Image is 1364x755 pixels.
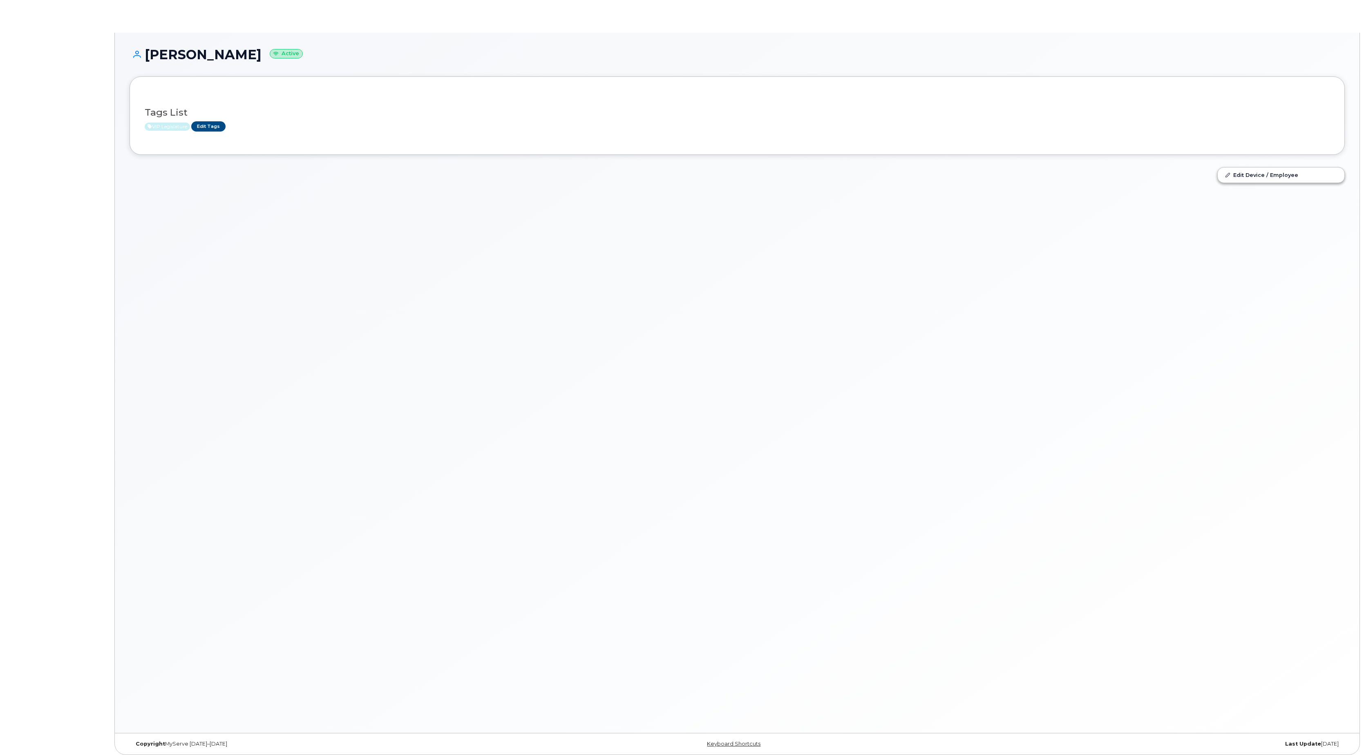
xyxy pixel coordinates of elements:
div: MyServe [DATE]–[DATE] [130,741,534,747]
a: Keyboard Shortcuts [707,741,760,747]
h1: [PERSON_NAME] [130,47,1345,62]
strong: Copyright [136,741,165,747]
div: [DATE] [940,741,1345,747]
h3: Tags List [145,107,1330,118]
a: Edit Tags [191,121,226,132]
span: Active [145,123,190,131]
a: Edit Device / Employee [1218,168,1344,182]
small: Active [270,49,303,58]
strong: Last Update [1285,741,1321,747]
